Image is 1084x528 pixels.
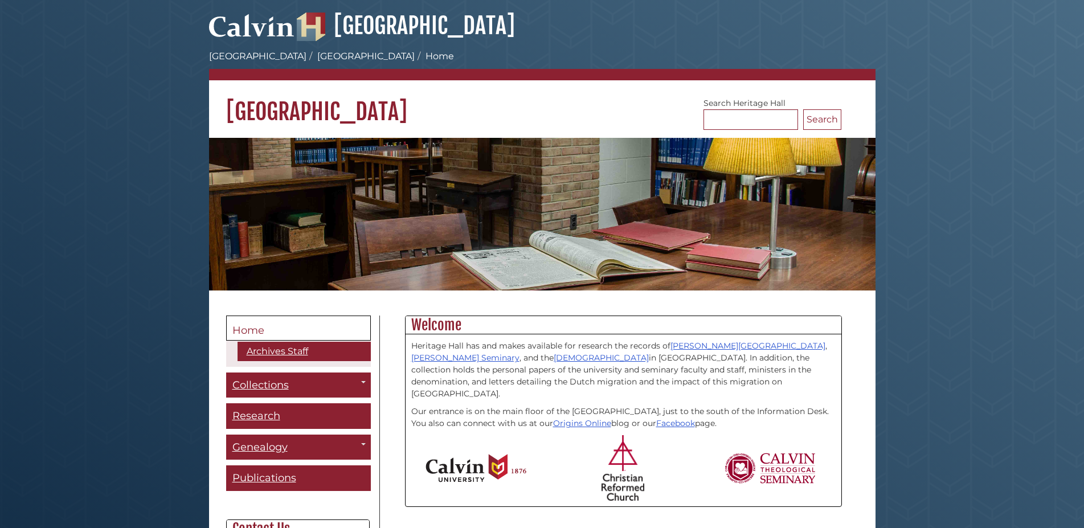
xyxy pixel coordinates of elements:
[426,454,526,482] img: Calvin University
[554,353,649,363] a: [DEMOGRAPHIC_DATA]
[297,13,325,41] img: Hekman Library Logo
[553,418,611,428] a: Origins Online
[724,453,816,484] img: Calvin Theological Seminary
[670,341,825,351] a: [PERSON_NAME][GEOGRAPHIC_DATA]
[411,406,836,429] p: Our entrance is on the main floor of the [GEOGRAPHIC_DATA], just to the south of the Information ...
[209,51,306,62] a: [GEOGRAPHIC_DATA]
[209,50,876,80] nav: breadcrumb
[232,379,289,391] span: Collections
[209,9,294,41] img: Calvin
[232,441,288,453] span: Genealogy
[226,316,371,341] a: Home
[803,109,841,130] button: Search
[209,26,294,36] a: Calvin University
[209,80,876,126] h1: [GEOGRAPHIC_DATA]
[232,472,296,484] span: Publications
[226,465,371,491] a: Publications
[602,435,644,501] img: Christian Reformed Church
[226,435,371,460] a: Genealogy
[232,324,264,337] span: Home
[232,410,280,422] span: Research
[226,373,371,398] a: Collections
[317,51,415,62] a: [GEOGRAPHIC_DATA]
[406,316,841,334] h2: Welcome
[238,342,371,361] a: Archives Staff
[297,11,515,40] a: [GEOGRAPHIC_DATA]
[411,353,519,363] a: [PERSON_NAME] Seminary
[226,403,371,429] a: Research
[411,340,836,400] p: Heritage Hall has and makes available for research the records of , , and the in [GEOGRAPHIC_DATA...
[656,418,695,428] a: Facebook
[415,50,454,63] li: Home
